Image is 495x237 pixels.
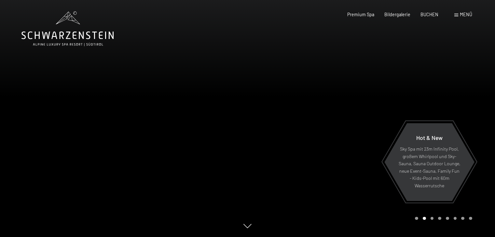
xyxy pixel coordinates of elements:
div: Carousel Page 4 [438,217,441,220]
div: Carousel Page 8 [469,217,472,220]
div: Carousel Page 2 (Current Slide) [423,217,426,220]
span: Hot & New [416,134,443,141]
span: Menü [460,12,472,17]
a: Hot & New Sky Spa mit 23m Infinity Pool, großem Whirlpool und Sky-Sauna, Sauna Outdoor Lounge, ne... [384,123,475,201]
p: Sky Spa mit 23m Infinity Pool, großem Whirlpool und Sky-Sauna, Sauna Outdoor Lounge, neue Event-S... [398,146,461,190]
div: Carousel Page 1 [415,217,418,220]
div: Carousel Page 6 [454,217,457,220]
a: BUCHEN [420,12,438,17]
div: Carousel Page 3 [431,217,434,220]
div: Carousel Pagination [413,217,472,220]
a: Bildergalerie [384,12,410,17]
div: Carousel Page 7 [461,217,464,220]
a: Premium Spa [347,12,374,17]
div: Carousel Page 5 [446,217,449,220]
